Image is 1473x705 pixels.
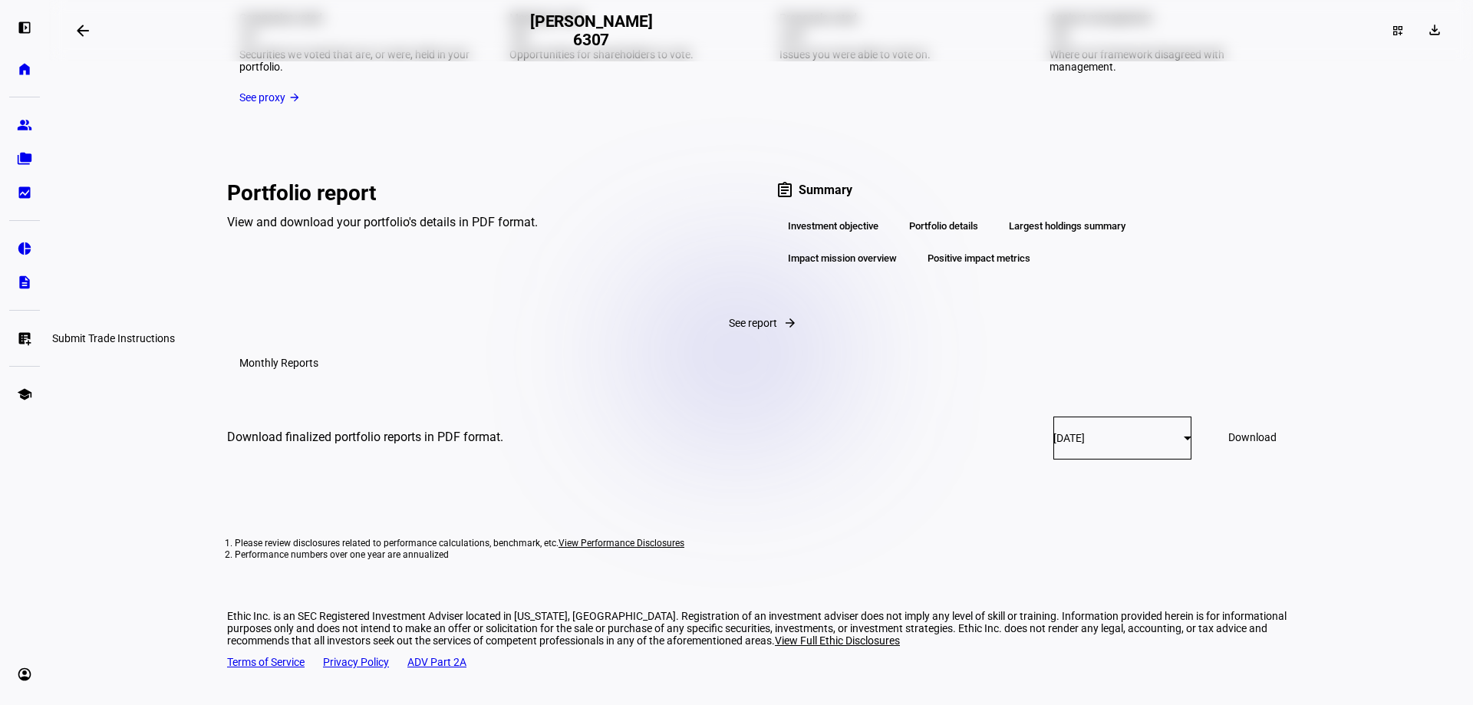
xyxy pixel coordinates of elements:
[1228,431,1277,443] span: Download
[17,117,32,133] eth-mat-symbol: group
[775,634,900,647] span: View Full Ethic Disclosures
[17,20,32,35] eth-mat-symbol: left_panel_open
[729,317,777,329] span: See report
[17,275,32,290] eth-mat-symbol: description
[239,357,318,369] h3: Monthly Reports
[17,241,32,256] eth-mat-symbol: pie_chart
[17,331,32,346] eth-mat-symbol: list_alt_add
[17,185,32,200] eth-mat-symbol: bid_landscape
[235,549,1287,561] li: Performance numbers over one year are annualized
[227,181,746,206] div: Portfolio report
[227,308,1295,338] button: See report
[46,329,181,348] div: Submit Trade Instructions
[897,213,990,239] div: Portfolio details
[783,316,797,330] mat-icon: arrow_forward
[235,538,1287,549] li: Please review disclosures related to performance calculations, benchmark, etc.
[227,656,305,668] a: Terms of Service
[17,151,32,166] eth-mat-symbol: folder_copy
[9,267,40,298] a: description
[74,21,92,40] mat-icon: arrow_backwards
[9,54,40,84] a: home
[9,177,40,208] a: bid_landscape
[1392,25,1404,37] mat-icon: dashboard_customize
[227,610,1295,647] div: Ethic Inc. is an SEC Registered Investment Adviser located in [US_STATE], [GEOGRAPHIC_DATA]. Regi...
[997,213,1138,239] div: Largest holdings summary
[17,61,32,77] eth-mat-symbol: home
[323,656,389,668] a: Privacy Policy
[288,91,301,104] mat-icon: arrow_forward
[239,91,285,104] div: See proxy
[776,245,909,272] div: Impact mission overview
[1210,422,1295,453] a: Download
[9,233,40,264] a: pie_chart
[9,143,40,174] a: folder_copy
[530,12,653,49] h2: [PERSON_NAME] 6307
[227,215,746,229] div: View and download your portfolio's details in PDF format.
[559,538,684,549] span: View Performance Disclosures
[17,667,32,682] eth-mat-symbol: account_circle
[1427,22,1442,38] mat-icon: download
[776,213,891,239] div: Investment objective
[17,387,32,402] eth-mat-symbol: school
[239,91,1283,104] a: See proxy
[9,110,40,140] a: group
[407,656,466,668] a: ADV Part 2A
[915,245,1043,272] div: Positive impact metrics
[227,430,761,445] div: Download finalized portfolio reports in PDF format.
[776,181,794,199] mat-icon: assignment
[1053,432,1085,444] span: [DATE]
[776,181,1295,199] div: Summary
